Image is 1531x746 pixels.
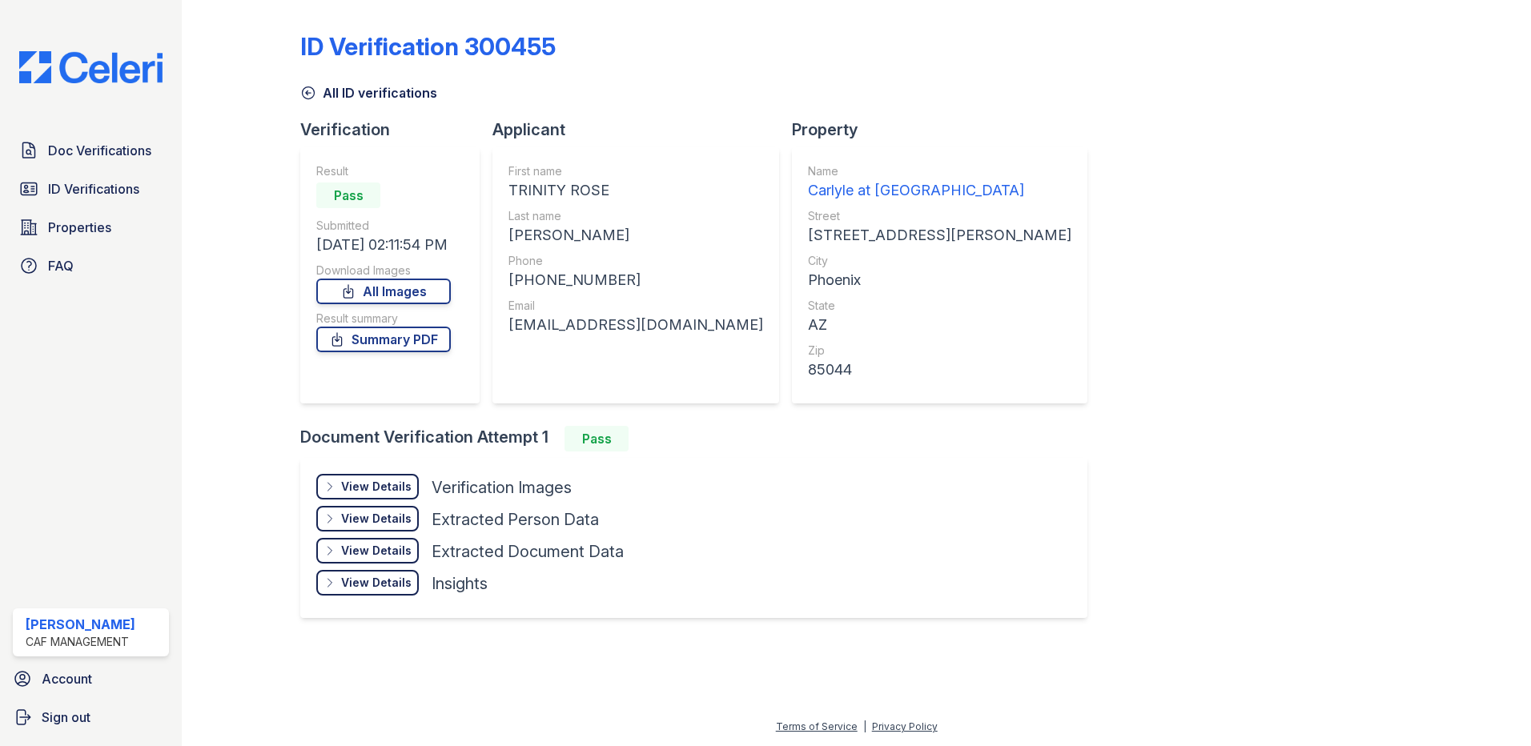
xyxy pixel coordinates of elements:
[808,179,1071,202] div: Carlyle at [GEOGRAPHIC_DATA]
[808,163,1071,202] a: Name Carlyle at [GEOGRAPHIC_DATA]
[300,426,1100,451] div: Document Verification Attempt 1
[48,179,139,199] span: ID Verifications
[316,218,451,234] div: Submitted
[316,163,451,179] div: Result
[316,234,451,256] div: [DATE] 02:11:54 PM
[6,663,175,695] a: Account
[808,163,1071,179] div: Name
[26,634,135,650] div: CAF Management
[508,253,763,269] div: Phone
[432,540,624,563] div: Extracted Document Data
[300,118,492,141] div: Verification
[432,476,572,499] div: Verification Images
[316,263,451,279] div: Download Images
[808,359,1071,381] div: 85044
[316,279,451,304] a: All Images
[508,298,763,314] div: Email
[316,311,451,327] div: Result summary
[808,343,1071,359] div: Zip
[792,118,1100,141] div: Property
[808,208,1071,224] div: Street
[48,141,151,160] span: Doc Verifications
[341,575,412,591] div: View Details
[508,224,763,247] div: [PERSON_NAME]
[863,720,866,732] div: |
[13,250,169,282] a: FAQ
[300,32,556,61] div: ID Verification 300455
[808,253,1071,269] div: City
[300,83,437,102] a: All ID verifications
[316,182,380,208] div: Pass
[13,134,169,166] a: Doc Verifications
[432,572,488,595] div: Insights
[508,208,763,224] div: Last name
[508,163,763,179] div: First name
[6,51,175,83] img: CE_Logo_Blue-a8612792a0a2168367f1c8372b55b34899dd931a85d93a1a3d3e32e68fde9ad4.png
[808,298,1071,314] div: State
[808,269,1071,291] div: Phoenix
[13,211,169,243] a: Properties
[26,615,135,634] div: [PERSON_NAME]
[6,701,175,733] a: Sign out
[565,426,629,451] div: Pass
[508,314,763,336] div: [EMAIL_ADDRESS][DOMAIN_NAME]
[48,256,74,275] span: FAQ
[341,543,412,559] div: View Details
[872,720,938,732] a: Privacy Policy
[808,224,1071,247] div: [STREET_ADDRESS][PERSON_NAME]
[508,269,763,291] div: [PHONE_NUMBER]
[492,118,792,141] div: Applicant
[42,708,90,727] span: Sign out
[341,479,412,495] div: View Details
[316,327,451,352] a: Summary PDF
[13,173,169,205] a: ID Verifications
[341,511,412,527] div: View Details
[432,508,599,531] div: Extracted Person Data
[776,720,858,732] a: Terms of Service
[508,179,763,202] div: TRINITY ROSE
[808,314,1071,336] div: AZ
[42,669,92,688] span: Account
[48,218,111,237] span: Properties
